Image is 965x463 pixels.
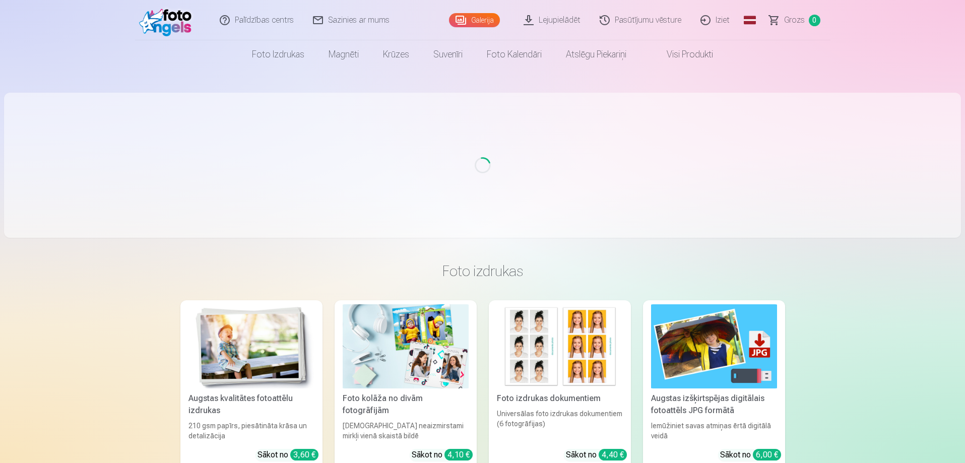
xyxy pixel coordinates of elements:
[316,40,371,69] a: Magnēti
[184,392,318,417] div: Augstas kvalitātes fotoattēlu izdrukas
[566,449,627,461] div: Sākot no
[599,449,627,460] div: 4,40 €
[647,392,781,417] div: Augstas izšķirtspējas digitālais fotoattēls JPG formātā
[493,392,627,405] div: Foto izdrukas dokumentiem
[240,40,316,69] a: Foto izdrukas
[554,40,638,69] a: Atslēgu piekariņi
[753,449,781,460] div: 6,00 €
[809,15,820,26] span: 0
[188,262,777,280] h3: Foto izdrukas
[339,421,473,441] div: [DEMOGRAPHIC_DATA] neaizmirstami mirkļi vienā skaistā bildē
[343,304,469,388] img: Foto kolāža no divām fotogrāfijām
[493,409,627,441] div: Universālas foto izdrukas dokumentiem (6 fotogrāfijas)
[475,40,554,69] a: Foto kalendāri
[258,449,318,461] div: Sākot no
[339,392,473,417] div: Foto kolāža no divām fotogrāfijām
[497,304,623,388] img: Foto izdrukas dokumentiem
[651,304,777,388] img: Augstas izšķirtspējas digitālais fotoattēls JPG formātā
[371,40,421,69] a: Krūzes
[449,13,500,27] a: Galerija
[139,4,197,36] img: /fa1
[412,449,473,461] div: Sākot no
[184,421,318,441] div: 210 gsm papīrs, piesātināta krāsa un detalizācija
[444,449,473,460] div: 4,10 €
[647,421,781,441] div: Iemūžiniet savas atmiņas ērtā digitālā veidā
[638,40,725,69] a: Visi produkti
[188,304,314,388] img: Augstas kvalitātes fotoattēlu izdrukas
[784,14,805,26] span: Grozs
[421,40,475,69] a: Suvenīri
[290,449,318,460] div: 3,60 €
[720,449,781,461] div: Sākot no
